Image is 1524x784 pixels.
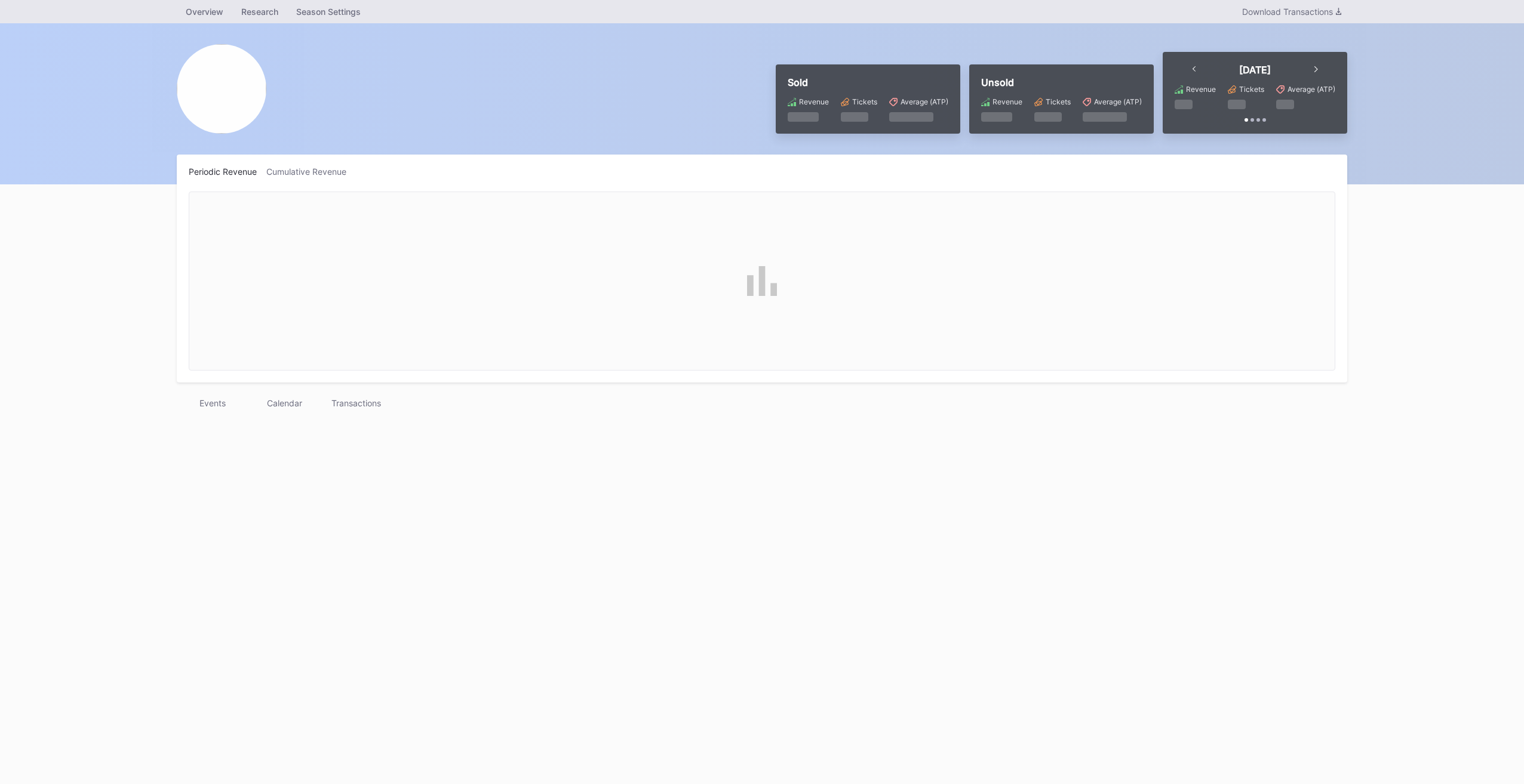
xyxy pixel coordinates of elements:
[993,97,1022,106] div: Revenue
[1239,64,1271,76] div: [DATE]
[981,76,1142,88] div: Unsold
[1186,85,1216,94] div: Revenue
[1236,4,1347,20] button: Download Transactions
[248,394,320,412] div: Calendar
[852,97,877,106] div: Tickets
[1094,97,1142,106] div: Average (ATP)
[320,394,392,412] div: Transactions
[1288,85,1335,94] div: Average (ATP)
[901,97,948,106] div: Average (ATP)
[1242,7,1341,17] div: Download Transactions
[1239,85,1264,94] div: Tickets
[189,166,266,177] div: Periodic Revenue
[177,394,248,412] div: Events
[799,97,829,106] div: Revenue
[1046,97,1071,106] div: Tickets
[266,166,356,177] div: Cumulative Revenue
[788,76,948,88] div: Sold
[177,3,232,20] a: Overview
[287,3,370,20] a: Season Settings
[232,3,287,20] a: Research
